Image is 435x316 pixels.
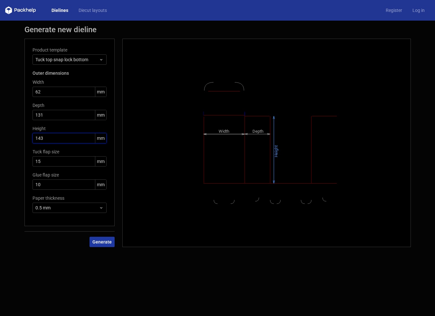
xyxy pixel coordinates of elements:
[33,125,107,132] label: Height
[90,237,115,247] button: Generate
[95,180,106,189] span: mm
[95,133,106,143] span: mm
[46,7,73,14] a: Dielines
[33,79,107,85] label: Width
[95,110,106,120] span: mm
[218,129,229,133] tspan: Width
[95,157,106,166] span: mm
[33,70,107,76] h3: Outer dimensions
[73,7,112,14] a: Diecut layouts
[381,7,407,14] a: Register
[33,47,107,53] label: Product template
[33,195,107,201] label: Paper thickness
[24,26,411,34] h1: Generate new dieline
[92,240,112,244] span: Generate
[35,205,99,211] span: 0.5 mm
[252,129,263,133] tspan: Depth
[33,102,107,109] label: Depth
[33,172,107,178] label: Glue flap size
[95,87,106,97] span: mm
[407,7,430,14] a: Log in
[35,56,99,63] span: Tuck top snap lock bottom
[274,145,279,157] tspan: Height
[33,148,107,155] label: Tuck flap size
